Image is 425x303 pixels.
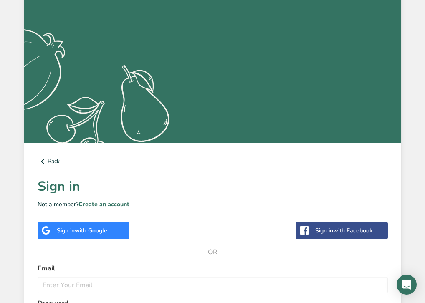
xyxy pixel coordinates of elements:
[78,200,129,208] a: Create an account
[38,177,388,197] h1: Sign in
[38,277,388,293] input: Enter Your Email
[333,227,372,235] span: with Facebook
[38,263,388,273] label: Email
[57,226,107,235] div: Sign in
[315,226,372,235] div: Sign in
[397,275,417,295] div: Open Intercom Messenger
[38,200,388,209] p: Not a member?
[200,240,225,265] span: OR
[38,157,388,167] a: Back
[75,227,107,235] span: with Google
